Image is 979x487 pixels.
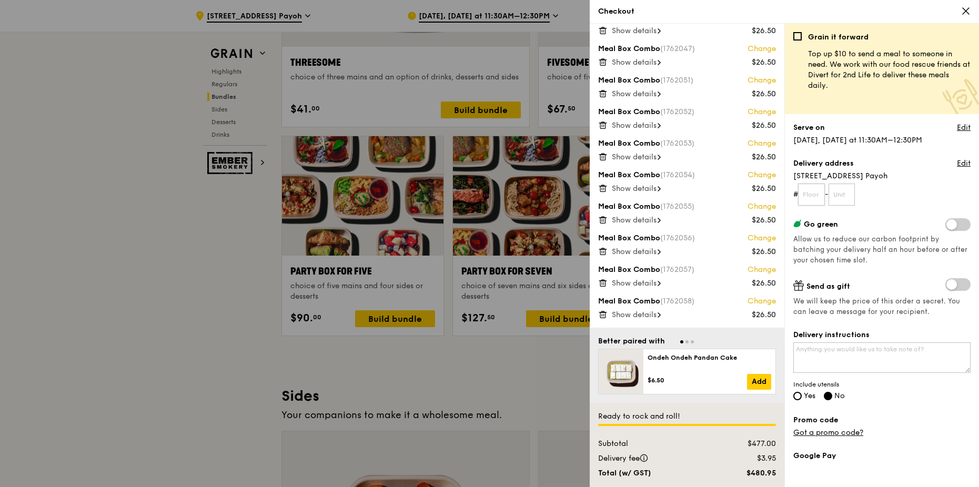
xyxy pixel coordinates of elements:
[598,107,776,117] div: Meal Box Combo
[747,374,771,390] a: Add
[612,26,657,35] span: Show details
[598,336,665,347] div: Better paired with
[748,75,776,86] a: Change
[793,428,863,437] a: Got a promo code?
[680,340,683,343] span: Go to slide 1
[748,44,776,54] a: Change
[834,391,845,400] span: No
[793,123,825,133] label: Serve on
[752,215,776,226] div: $26.50
[824,392,832,400] input: No
[598,233,776,244] div: Meal Box Combo
[612,310,657,319] span: Show details
[793,415,971,425] label: Promo code
[598,411,776,422] div: Ready to rock and roll!
[793,235,967,265] span: Allow us to reduce our carbon footprint by batching your delivery half an hour before or after yo...
[598,138,776,149] div: Meal Box Combo
[660,234,695,242] span: (1762056)
[592,453,719,464] div: Delivery fee
[660,44,695,53] span: (1762047)
[748,201,776,212] a: Change
[660,170,695,179] span: (1762054)
[804,220,838,229] span: Go green
[612,279,657,288] span: Show details
[752,247,776,257] div: $26.50
[598,170,776,180] div: Meal Box Combo
[752,120,776,131] div: $26.50
[592,439,719,449] div: Subtotal
[752,152,776,163] div: $26.50
[829,184,855,206] input: Unit
[612,153,657,161] span: Show details
[748,107,776,117] a: Change
[748,233,776,244] a: Change
[942,79,979,116] img: Meal donation
[612,58,657,67] span: Show details
[598,75,776,86] div: Meal Box Combo
[612,121,657,130] span: Show details
[612,247,657,256] span: Show details
[793,330,971,340] label: Delivery instructions
[957,123,971,133] a: Edit
[793,392,802,400] input: Yes
[752,89,776,99] div: $26.50
[612,89,657,98] span: Show details
[806,282,850,291] span: Send as gift
[660,265,694,274] span: (1762057)
[612,184,657,193] span: Show details
[719,453,782,464] div: $3.95
[808,33,869,42] b: Grain it forward
[598,265,776,275] div: Meal Box Combo
[748,265,776,275] a: Change
[648,376,747,384] div: $6.50
[793,451,971,461] label: Google Pay
[808,49,971,91] p: Top up $10 to send a meal to someone in need. We work with our food rescue friends at Divert for ...
[598,44,776,54] div: Meal Box Combo
[793,296,971,317] span: We will keep the price of this order a secret. You can leave a message for your recipient.
[793,136,922,145] span: [DATE], [DATE] at 11:30AM–12:30PM
[719,468,782,479] div: $480.95
[752,278,776,289] div: $26.50
[748,296,776,307] a: Change
[748,170,776,180] a: Change
[793,158,854,169] label: Delivery address
[752,310,776,320] div: $26.50
[660,202,694,211] span: (1762055)
[660,107,694,116] span: (1762052)
[798,184,825,206] input: Floor
[660,139,694,148] span: (1762053)
[793,184,971,206] form: # -
[598,201,776,212] div: Meal Box Combo
[598,296,776,307] div: Meal Box Combo
[957,158,971,169] a: Edit
[748,138,776,149] a: Change
[691,340,694,343] span: Go to slide 3
[793,380,971,389] span: Include utensils
[612,216,657,225] span: Show details
[793,171,971,181] span: [STREET_ADDRESS] Payoh
[719,439,782,449] div: $477.00
[804,391,815,400] span: Yes
[752,26,776,36] div: $26.50
[685,340,689,343] span: Go to slide 2
[648,353,771,362] div: Ondeh Ondeh Pandan Cake
[592,468,719,479] div: Total (w/ GST)
[752,57,776,68] div: $26.50
[752,184,776,194] div: $26.50
[598,6,971,17] div: Checkout
[660,297,694,306] span: (1762058)
[660,76,693,85] span: (1762051)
